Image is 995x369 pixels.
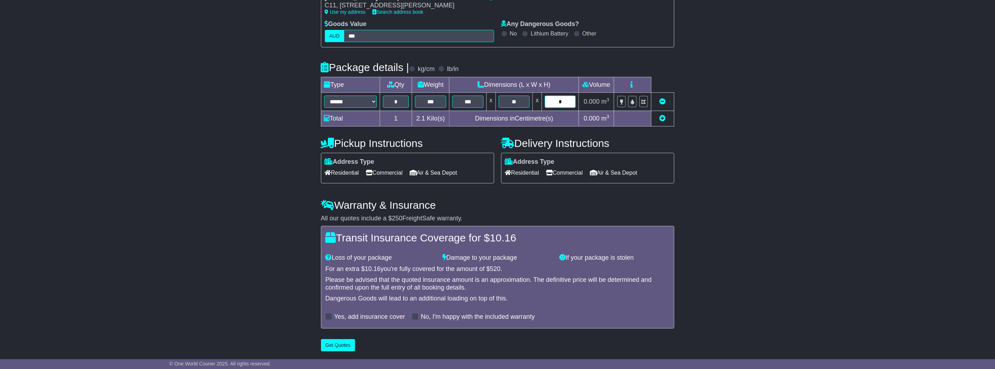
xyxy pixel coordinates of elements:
[322,254,439,262] div: Loss of your package
[439,254,556,262] div: Damage to your package
[416,115,425,122] span: 2.1
[505,167,539,178] span: Residential
[486,92,496,111] td: x
[321,137,494,149] h4: Pickup Instructions
[602,98,610,105] span: m
[321,111,380,126] td: Total
[321,61,409,73] h4: Package details |
[334,313,405,321] label: Yes, add insurance cover
[325,158,374,166] label: Address Type
[602,115,610,122] span: m
[326,232,670,244] h4: Transit Insurance Coverage for $
[380,111,412,126] td: 1
[326,276,670,291] div: Please be advised that the quoted insurance amount is an approximation. The definitive price will...
[326,295,670,303] div: Dangerous Goods will lead to an additional loading on top of this.
[449,111,579,126] td: Dimensions in Centimetre(s)
[380,77,412,92] td: Qty
[490,265,500,272] span: 520
[533,92,542,111] td: x
[505,158,555,166] label: Address Type
[546,167,583,178] span: Commercial
[325,2,481,9] div: C11, [STREET_ADDRESS][PERSON_NAME]
[321,77,380,92] td: Type
[584,115,600,122] span: 0.000
[321,339,355,351] button: Get Quotes
[660,98,666,105] a: Remove this item
[510,30,517,37] label: No
[373,9,423,15] a: Search address book
[556,254,673,262] div: If your package is stolen
[412,77,449,92] td: Weight
[607,114,610,119] sup: 3
[325,20,367,28] label: Goods Value
[169,361,271,367] span: © One World Courier 2025. All rights reserved.
[321,199,674,211] h4: Warranty & Insurance
[579,77,614,92] td: Volume
[421,313,535,321] label: No, I'm happy with the included warranty
[449,77,579,92] td: Dimensions (L x W x H)
[366,167,403,178] span: Commercial
[321,215,674,222] div: All our quotes include a $ FreightSafe warranty.
[501,20,579,28] label: Any Dangerous Goods?
[607,97,610,102] sup: 3
[590,167,637,178] span: Air & Sea Depot
[410,167,457,178] span: Air & Sea Depot
[584,98,600,105] span: 0.000
[501,137,674,149] h4: Delivery Instructions
[325,9,366,15] a: Use my address
[418,65,435,73] label: kg/cm
[325,30,345,42] label: AUD
[490,232,516,244] span: 10.16
[531,30,568,37] label: Lithium Battery
[412,111,449,126] td: Kilo(s)
[325,167,359,178] span: Residential
[447,65,459,73] label: lb/in
[582,30,597,37] label: Other
[326,265,670,273] div: For an extra $ you're fully covered for the amount of $ .
[660,115,666,122] a: Add new item
[365,265,381,272] span: 10.16
[392,215,403,222] span: 250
